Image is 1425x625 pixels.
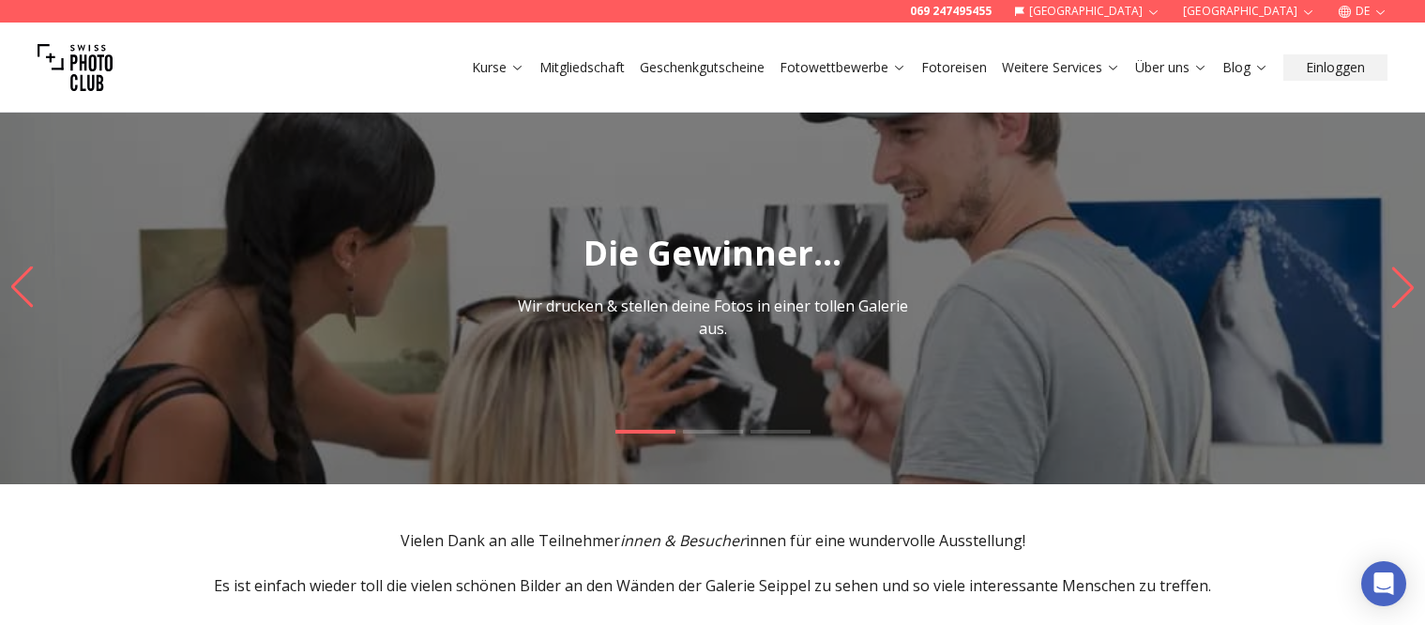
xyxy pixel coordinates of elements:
[1215,54,1276,81] button: Blog
[914,54,994,81] button: Fotoreisen
[539,58,625,77] a: Mitgliedschaft
[472,58,524,77] a: Kurse
[1283,54,1387,81] button: Einloggen
[128,574,1298,597] p: Es ist einfach wieder toll die vielen schönen Bilder an den Wänden der Galerie Seippel zu sehen u...
[620,530,746,551] em: innen & Besucher
[780,58,906,77] a: Fotowettbewerbe
[994,54,1128,81] button: Weitere Services
[128,529,1298,552] p: Vielen Dank an alle Teilnehmer innen für eine wundervolle Ausstellung!
[910,4,992,19] a: 069 247495455
[1222,58,1268,77] a: Blog
[921,58,987,77] a: Fotoreisen
[1361,561,1406,606] div: Open Intercom Messenger
[464,54,532,81] button: Kurse
[640,58,765,77] a: Geschenkgutscheine
[1128,54,1215,81] button: Über uns
[632,54,772,81] button: Geschenkgutscheine
[503,295,923,340] p: Wir drucken & stellen deine Fotos in einer tollen Galerie aus.
[772,54,914,81] button: Fotowettbewerbe
[38,30,113,105] img: Swiss photo club
[1135,58,1207,77] a: Über uns
[532,54,632,81] button: Mitgliedschaft
[1002,58,1120,77] a: Weitere Services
